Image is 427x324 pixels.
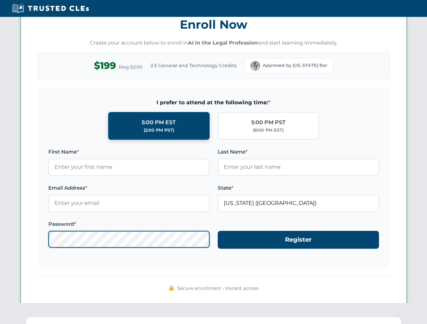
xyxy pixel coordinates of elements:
[169,285,174,291] img: 🔒
[94,58,116,73] span: $199
[10,3,91,13] img: Trusted CLEs
[119,63,142,71] span: Reg $299
[48,159,210,175] input: Enter your first name
[251,61,260,71] img: Florida Bar
[38,14,390,35] h3: Enroll Now
[48,184,210,192] label: Email Address
[188,39,258,46] strong: AI in the Legal Profession
[251,118,286,127] div: 5:00 PM PST
[218,148,379,156] label: Last Name
[38,39,390,47] p: Create your account below to enroll in and start learning immediately.
[263,62,327,69] span: Approved by [US_STATE] Bar
[177,285,259,292] span: Secure enrollment • Instant access
[48,148,210,156] label: First Name
[218,195,379,212] input: Florida (FL)
[253,127,284,134] div: (8:00 PM EST)
[144,127,174,134] div: (2:00 PM PST)
[218,184,379,192] label: State
[48,98,379,107] span: I prefer to attend at the following time:
[150,62,237,69] span: 2.5 General and Technology Credits
[48,220,210,228] label: Password
[48,195,210,212] input: Enter your email
[142,118,176,127] div: 5:00 PM EST
[218,231,379,249] button: Register
[218,159,379,175] input: Enter your last name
